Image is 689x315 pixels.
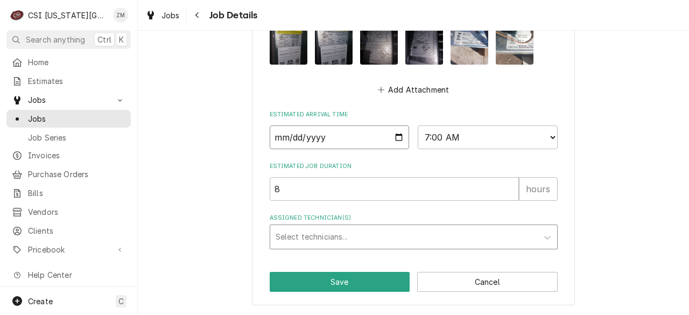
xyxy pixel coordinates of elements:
div: Estimated Arrival Time [270,110,558,149]
a: Estimates [6,72,131,90]
span: Pricebook [28,244,109,255]
div: Button Group [270,272,558,292]
span: Invoices [28,150,125,161]
button: Navigate back [189,6,206,24]
span: Help Center [28,269,124,281]
a: Invoices [6,146,131,164]
span: Jobs [28,113,125,124]
img: cPqHBPkuRqmTpyTj4aTJ [451,15,488,65]
span: Jobs [28,94,109,106]
a: Purchase Orders [6,165,131,183]
span: Create [28,297,53,306]
div: Button Group Row [270,272,558,292]
span: Home [28,57,125,68]
button: Cancel [417,272,558,292]
a: Go to Pricebook [6,241,131,258]
img: ZwngX0UaSRKSDbOfpCV0 [360,15,398,65]
button: Search anythingCtrlK [6,30,131,49]
span: Jobs [161,10,180,21]
span: Search anything [26,34,85,45]
button: Save [270,272,410,292]
div: hours [519,177,558,201]
img: oJ2wZz23QyS7jIk5O27e [270,15,307,65]
span: Bills [28,187,125,199]
img: QyeW6FsRauZ8OVAUnf8A [315,15,353,65]
span: Vendors [28,206,125,218]
label: Assigned Technician(s) [270,214,558,222]
a: Go to Jobs [6,91,131,109]
div: Estimated Job Duration [270,162,558,200]
label: Estimated Job Duration [270,162,558,171]
div: CSI Kansas City's Avatar [10,8,25,23]
img: JXg6ScTRxWDu1eI2to1C [405,15,443,65]
div: ZM [113,8,128,23]
span: C [118,296,124,307]
a: Jobs [6,110,131,128]
div: C [10,8,25,23]
img: 4Ju51RePSeSIlS47zrm5 [496,15,533,65]
label: Estimated Arrival Time [270,110,558,119]
a: Go to Help Center [6,266,131,284]
input: Date [270,125,410,149]
a: Jobs [141,6,184,24]
button: Add Attachment [376,82,451,97]
span: Clients [28,225,125,236]
a: Home [6,53,131,71]
select: Time Select [418,125,558,149]
span: Job Series [28,132,125,143]
a: Bills [6,184,131,202]
a: Go to What's New [6,285,131,303]
div: CSI [US_STATE][GEOGRAPHIC_DATA] [28,10,107,21]
span: Estimates [28,75,125,87]
div: Assigned Technician(s) [270,214,558,249]
div: Zach Masters's Avatar [113,8,128,23]
a: Clients [6,222,131,240]
span: Job Details [206,8,258,23]
span: Ctrl [97,34,111,45]
a: Vendors [6,203,131,221]
a: Job Series [6,129,131,146]
span: Purchase Orders [28,169,125,180]
span: K [119,34,124,45]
